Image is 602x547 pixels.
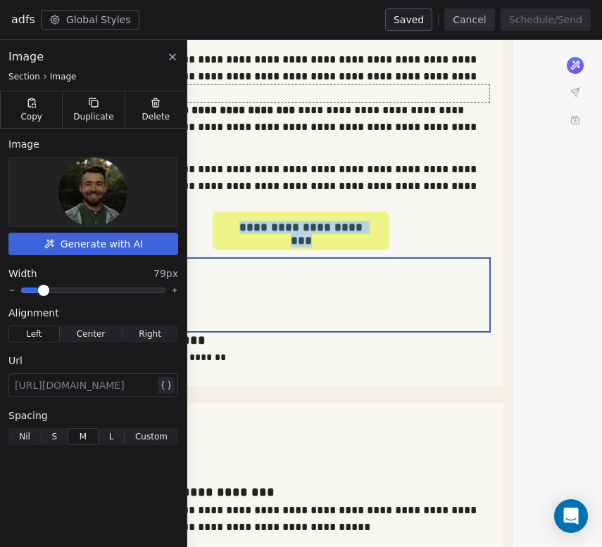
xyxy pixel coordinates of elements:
div: Open Intercom Messenger [554,499,588,533]
span: Copy [20,111,42,122]
span: Section [8,71,40,82]
span: Duplicate [73,111,113,122]
button: Global Styles [41,10,139,30]
span: Custom [135,430,168,443]
span: S [51,430,57,443]
span: Width [8,266,37,281]
span: Url [8,354,23,368]
span: Nil [19,430,30,443]
img: Selected image [58,157,127,226]
span: Image [8,49,44,65]
span: Delete [142,111,170,122]
span: Spacing [8,408,48,423]
span: Alignment [8,306,59,320]
span: L [109,430,114,443]
button: Cancel [444,8,494,31]
button: Schedule/Send [501,8,591,31]
span: Center [77,328,105,340]
span: 79px [153,266,178,281]
span: Image [8,137,39,151]
button: Saved [385,8,432,31]
span: Right [139,328,161,340]
span: adfs [11,11,35,28]
span: Image [50,71,77,82]
button: Generate with AI [8,233,178,255]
